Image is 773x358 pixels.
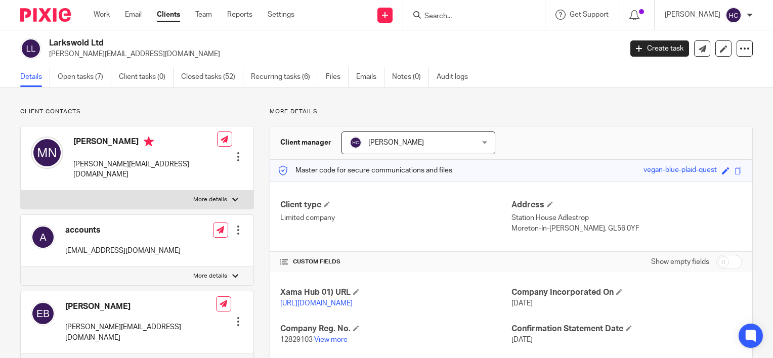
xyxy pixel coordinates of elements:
[73,137,217,149] h4: [PERSON_NAME]
[195,10,212,20] a: Team
[125,10,142,20] a: Email
[49,38,502,49] h2: Larkswold Ltd
[280,200,511,210] h4: Client type
[392,67,429,87] a: Notes (0)
[630,40,689,57] a: Create task
[65,246,181,256] p: [EMAIL_ADDRESS][DOMAIN_NAME]
[31,301,55,326] img: svg%3E
[643,165,717,176] div: vegan-blue-plaid-quest
[511,200,742,210] h4: Address
[570,11,609,18] span: Get Support
[157,10,180,20] a: Clients
[280,336,313,343] span: 12829103
[193,196,227,204] p: More details
[20,67,50,87] a: Details
[227,10,252,20] a: Reports
[511,300,533,307] span: [DATE]
[20,38,41,59] img: svg%3E
[31,137,63,169] img: svg%3E
[511,287,742,298] h4: Company Incorporated On
[144,137,154,147] i: Primary
[368,139,424,146] span: [PERSON_NAME]
[31,225,55,249] img: svg%3E
[437,67,476,87] a: Audit logs
[280,213,511,223] p: Limited company
[314,336,348,343] a: View more
[73,159,217,180] p: [PERSON_NAME][EMAIL_ADDRESS][DOMAIN_NAME]
[65,301,216,312] h4: [PERSON_NAME]
[49,49,615,59] p: [PERSON_NAME][EMAIL_ADDRESS][DOMAIN_NAME]
[280,138,331,148] h3: Client manager
[350,137,362,149] img: svg%3E
[280,324,511,334] h4: Company Reg. No.
[280,287,511,298] h4: Xama Hub 01) URL
[725,7,742,23] img: svg%3E
[665,10,720,20] p: [PERSON_NAME]
[356,67,384,87] a: Emails
[326,67,349,87] a: Files
[251,67,318,87] a: Recurring tasks (6)
[65,225,181,236] h4: accounts
[65,322,216,343] p: [PERSON_NAME][EMAIL_ADDRESS][DOMAIN_NAME]
[511,223,742,234] p: Moreton-In-[PERSON_NAME], GL56 0YF
[268,10,294,20] a: Settings
[20,8,71,22] img: Pixie
[423,12,514,21] input: Search
[270,108,753,116] p: More details
[511,213,742,223] p: Station House Adlestrop
[94,10,110,20] a: Work
[278,165,452,175] p: Master code for secure communications and files
[651,257,709,267] label: Show empty fields
[511,336,533,343] span: [DATE]
[511,324,742,334] h4: Confirmation Statement Date
[193,272,227,280] p: More details
[119,67,174,87] a: Client tasks (0)
[20,108,254,116] p: Client contacts
[58,67,111,87] a: Open tasks (7)
[181,67,243,87] a: Closed tasks (52)
[280,258,511,266] h4: CUSTOM FIELDS
[280,300,353,307] a: [URL][DOMAIN_NAME]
